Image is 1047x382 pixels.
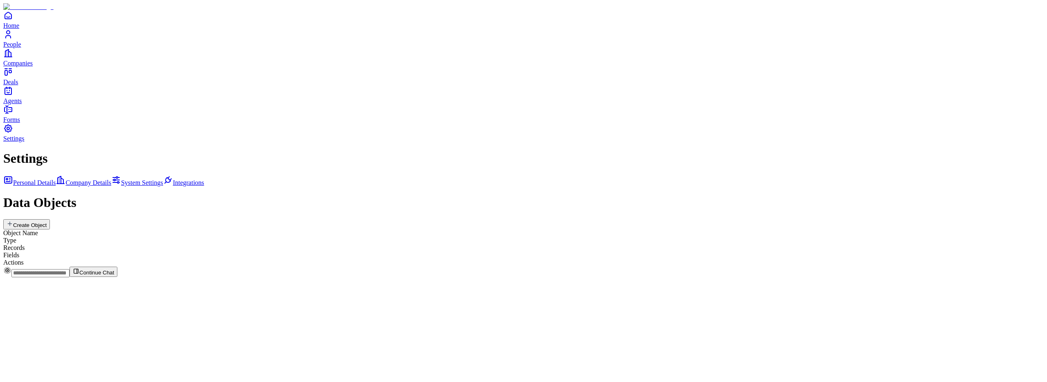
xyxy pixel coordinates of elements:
div: Fields [3,252,1044,259]
img: Item Brain Logo [3,3,54,11]
div: Type [3,237,1044,244]
span: Company Details [65,179,111,186]
a: Forms [3,105,1044,123]
a: People [3,29,1044,48]
div: Records [3,244,1044,252]
h1: Data Objects [3,195,1044,210]
h1: Settings [3,151,1044,166]
a: Agents [3,86,1044,104]
a: Home [3,11,1044,29]
span: Deals [3,79,18,85]
span: Companies [3,60,33,67]
div: Actions [3,259,1044,266]
a: Deals [3,67,1044,85]
span: Home [3,22,19,29]
div: Continue Chat [3,266,1044,277]
a: System Settings [111,179,163,186]
span: Continue Chat [79,270,114,276]
span: Integrations [173,179,204,186]
button: Continue Chat [70,267,117,277]
a: Company Details [56,179,111,186]
span: Personal Details [13,179,56,186]
a: Integrations [163,179,204,186]
span: Forms [3,116,20,123]
div: Object Name [3,229,1044,237]
span: People [3,41,21,48]
a: Companies [3,48,1044,67]
span: Settings [3,135,25,142]
a: Settings [3,124,1044,142]
a: Personal Details [3,179,56,186]
button: Create Object [3,219,50,229]
span: System Settings [121,179,163,186]
span: Agents [3,97,22,104]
